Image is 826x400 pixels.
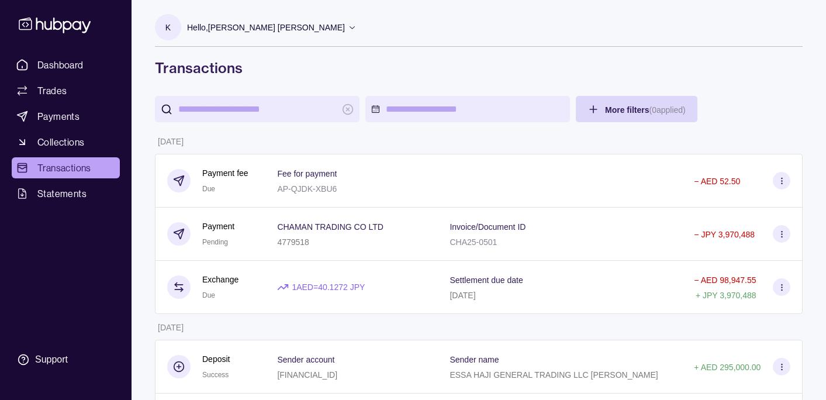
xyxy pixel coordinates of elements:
a: Dashboard [12,54,120,75]
a: Transactions [12,157,120,178]
p: 1 AED = 40.1272 JPY [292,281,365,294]
p: Exchange [202,273,239,286]
p: + AED 295,000.00 [694,363,761,372]
p: Settlement due date [450,275,523,285]
p: ESSA HAJI GENERAL TRADING LLC [PERSON_NAME] [450,370,658,380]
p: AP-QJDK-XBU6 [277,184,337,194]
span: Success [202,371,229,379]
span: Trades [37,84,67,98]
p: + JPY 3,970,488 [696,291,756,300]
p: [DATE] [158,137,184,146]
a: Payments [12,106,120,127]
p: − AED 52.50 [694,177,740,186]
span: Due [202,185,215,193]
p: Fee for payment [277,169,337,178]
span: Dashboard [37,58,84,72]
p: [DATE] [158,323,184,332]
span: More filters [605,105,686,115]
a: Trades [12,80,120,101]
p: CHAMAN TRADING CO LTD [277,222,383,232]
span: Transactions [37,161,91,175]
p: ( 0 applied) [649,105,685,115]
p: K [165,21,171,34]
a: Support [12,347,120,372]
a: Statements [12,183,120,204]
span: Due [202,291,215,299]
a: Collections [12,132,120,153]
p: Sender account [277,355,334,364]
p: − AED 98,947.55 [694,275,756,285]
span: Collections [37,135,84,149]
span: Payments [37,109,80,123]
p: Invoice/Document ID [450,222,526,232]
p: 4779518 [277,237,309,247]
p: [DATE] [450,291,475,300]
p: Payment [202,220,234,233]
p: − JPY 3,970,488 [694,230,755,239]
input: search [178,96,336,122]
p: [FINANCIAL_ID] [277,370,337,380]
button: More filters(0applied) [576,96,697,122]
p: CHA25-0501 [450,237,497,247]
div: Support [35,353,68,366]
p: Hello, [PERSON_NAME] [PERSON_NAME] [187,21,345,34]
span: Statements [37,187,87,201]
p: Payment fee [202,167,248,180]
span: Pending [202,238,228,246]
p: Sender name [450,355,499,364]
h1: Transactions [155,58,803,77]
p: Deposit [202,353,230,365]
